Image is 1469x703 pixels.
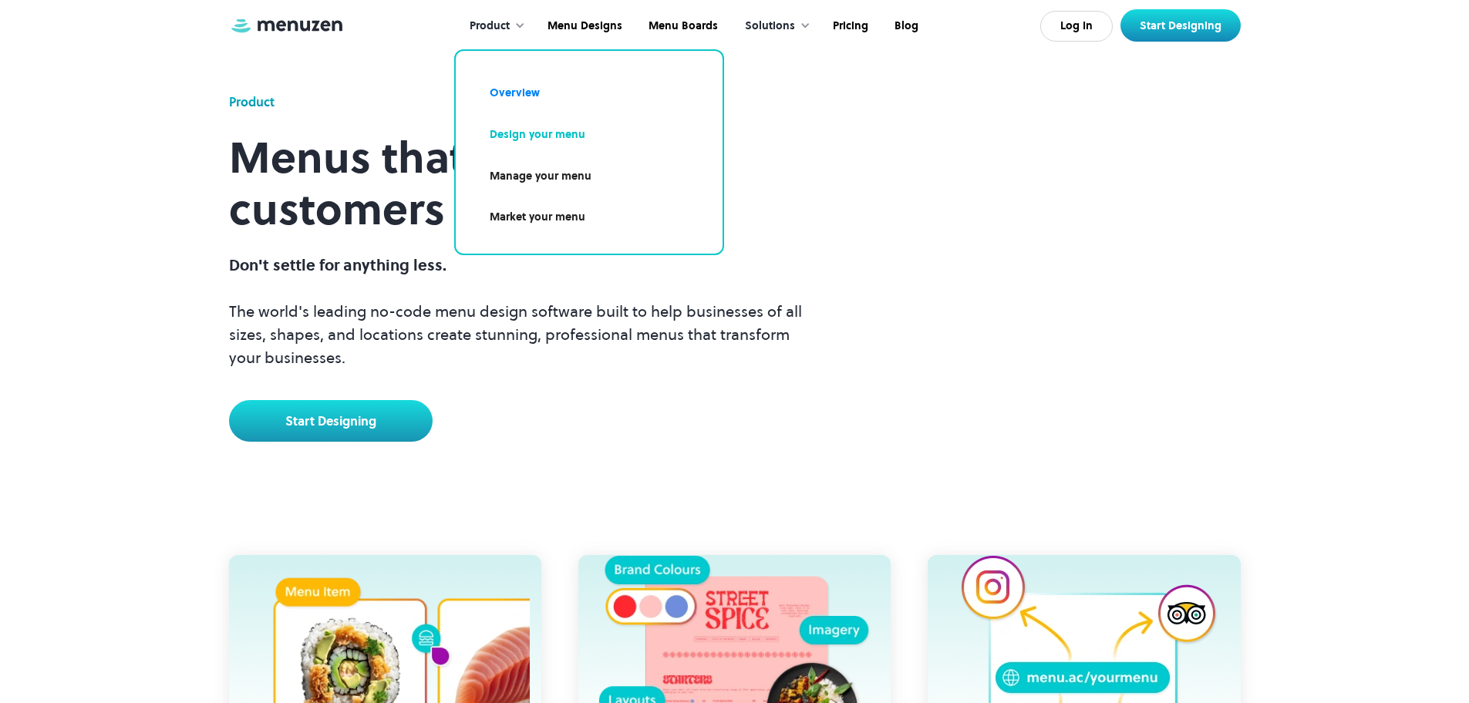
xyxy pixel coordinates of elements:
div: Solutions [729,2,818,50]
a: Overview [474,76,704,111]
a: Start Designing [1120,9,1241,42]
a: Start Designing [229,400,433,442]
a: Pricing [818,2,880,50]
a: Blog [880,2,930,50]
a: Manage your menu [474,159,704,194]
h1: Menus that bring more customers to you [229,132,821,235]
a: Menu Boards [634,2,729,50]
a: Log In [1040,11,1113,42]
a: Design your menu [474,117,704,153]
div: Product [454,2,533,50]
a: Market your menu [474,200,704,235]
div: Solutions [745,18,795,35]
p: The world's leading no-code menu design software built to help businesses of all sizes, shapes, a... [229,254,821,369]
div: Product [229,92,275,111]
nav: Product [454,49,724,255]
a: Menu Designs [533,2,634,50]
span: Don't settle for anything less. [229,254,446,276]
div: Product [470,18,510,35]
